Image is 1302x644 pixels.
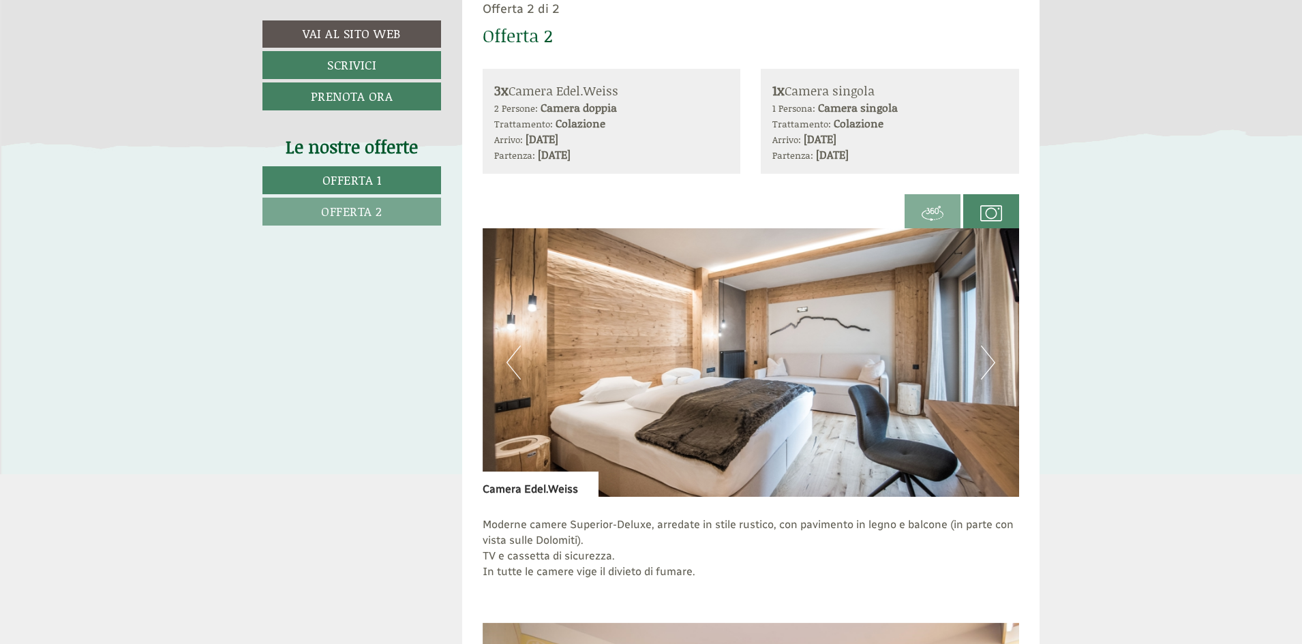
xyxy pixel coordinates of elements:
b: Colazione [834,115,883,131]
b: 3x [494,80,509,99]
a: Prenota ora [262,82,441,110]
div: Camera singola [772,80,1008,100]
small: Arrivo: [772,132,801,147]
small: Trattamento: [494,117,553,131]
p: Moderne camere Superior-Deluxe, arredate in stile rustico, con pavimento in legno e balcone (in p... [483,517,1020,595]
small: Partenza: [772,148,813,162]
div: Camera Edel.Weiss [483,472,599,497]
b: 1x [772,80,785,99]
small: Arrivo: [494,132,523,147]
span: Offerta 1 [322,171,382,189]
img: image [483,228,1020,497]
small: Partenza: [494,148,535,162]
button: Previous [506,346,521,380]
img: 360-grad.svg [922,202,943,224]
b: Camera doppia [541,99,617,115]
a: Vai al sito web [262,20,441,48]
button: Next [981,346,995,380]
b: Camera singola [818,99,898,115]
b: [DATE] [804,131,836,147]
span: Offerta 2 di 2 [483,1,560,16]
div: Camera Edel.Weiss [494,80,729,100]
small: 2 Persone: [494,101,538,115]
small: 1 Persona: [772,101,815,115]
small: Trattamento: [772,117,831,131]
div: Offerta 2 [483,23,552,48]
span: Offerta 2 [321,202,382,220]
a: Scrivici [262,51,441,79]
b: [DATE] [816,147,849,162]
img: camera.svg [980,202,1002,224]
b: [DATE] [538,147,571,162]
div: Le nostre offerte [262,134,441,159]
b: Colazione [556,115,605,131]
b: [DATE] [526,131,558,147]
